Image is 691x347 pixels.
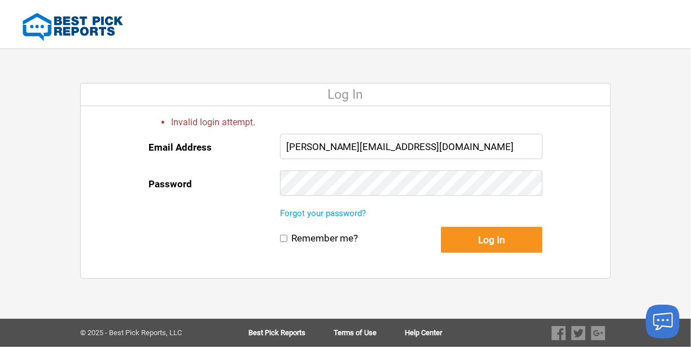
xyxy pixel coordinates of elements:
[148,170,192,197] label: Password
[280,208,366,218] a: Forgot your password?
[441,227,543,253] button: Log In
[148,134,212,161] label: Email Address
[249,329,334,337] a: Best Pick Reports
[23,13,123,41] img: Best Pick Reports Logo
[80,329,213,337] div: © 2025 - Best Pick Reports, LLC
[405,329,443,337] a: Help Center
[646,305,680,339] button: Launch chat
[81,84,610,106] div: Log In
[291,232,358,244] label: Remember me?
[171,116,543,128] li: Invalid login attempt.
[334,329,405,337] a: Terms of Use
